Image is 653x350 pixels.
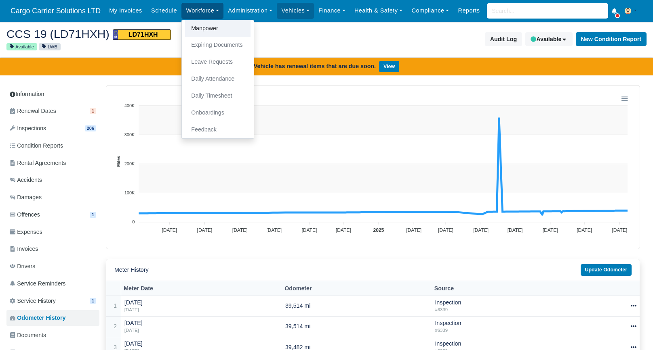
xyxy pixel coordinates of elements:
[6,172,99,188] a: Accidents
[612,227,627,233] tspan: [DATE]
[10,296,56,306] span: Service History
[282,296,432,316] td: 39,514 mi
[10,141,63,150] span: Condition Reports
[90,108,96,114] span: 1
[508,257,653,350] iframe: Chat Widget
[6,3,105,19] a: Cargo Carrier Solutions LTD
[282,316,432,337] td: 39,514 mi
[6,207,99,223] a: Offences 1
[106,296,121,316] td: 1
[432,316,583,337] td: Inspection
[10,124,46,133] span: Inspections
[6,224,99,240] a: Expenses
[10,244,38,254] span: Invoices
[543,227,558,233] tspan: [DATE]
[90,212,96,218] span: 1
[185,37,251,54] a: Expiring Documents
[350,3,407,19] a: Health & Safety
[124,161,135,166] tspan: 200K
[6,327,99,343] a: Documents
[485,32,522,46] button: Audit Log
[435,328,448,333] small: #6339
[10,313,65,323] span: Odometer History
[10,262,35,271] span: Drivers
[39,43,61,50] small: LWB
[6,293,99,309] a: Service History 1
[6,43,37,50] small: Available
[301,227,317,233] tspan: [DATE]
[124,307,139,312] small: [DATE]
[105,3,147,19] a: My Invoices
[232,227,248,233] tspan: [DATE]
[6,190,99,205] a: Damages
[282,281,432,296] th: Odometer
[6,276,99,292] a: Service Reminders
[487,3,608,19] input: Search...
[6,310,99,326] a: Odometer History
[162,227,177,233] tspan: [DATE]
[10,279,65,288] span: Service Reminders
[113,29,171,40] span: LD71HXH
[185,20,251,37] a: Manpower
[90,298,96,304] span: 1
[577,227,592,233] tspan: [DATE]
[379,61,399,73] a: View
[10,193,42,202] span: Damages
[6,258,99,274] a: Drivers
[525,32,572,46] button: Available
[197,227,213,233] tspan: [DATE]
[10,210,40,219] span: Offences
[6,138,99,154] a: Condition Reports
[10,331,46,340] span: Documents
[124,191,135,196] tspan: 100K
[453,3,484,19] a: Reports
[435,307,448,312] small: #6339
[181,3,223,19] a: Workforce
[6,103,99,119] a: Renewal Dates 1
[266,227,282,233] tspan: [DATE]
[432,281,583,296] th: Source
[185,54,251,71] a: Leave Requests
[10,106,56,116] span: Renewal Dates
[114,267,149,273] h6: Meter History
[10,227,42,237] span: Expenses
[185,104,251,121] a: Onboardings
[106,316,121,337] td: 2
[124,103,135,108] tspan: 400K
[10,175,42,185] span: Accidents
[10,158,66,168] span: Rental Agreements
[406,227,421,233] tspan: [DATE]
[576,32,647,46] button: New Condition Report
[223,3,277,19] a: Administration
[116,156,121,167] text: Miles
[121,296,282,316] td: [DATE]
[132,220,135,225] tspan: 0
[6,241,99,257] a: Invoices
[508,227,523,233] tspan: [DATE]
[473,227,489,233] tspan: [DATE]
[147,3,181,19] a: Schedule
[124,132,135,137] tspan: 300K
[121,281,282,296] th: Meter Date
[407,3,453,19] a: Compliance
[6,155,99,171] a: Rental Agreements
[185,71,251,87] a: Daily Attendance
[121,316,282,337] td: [DATE]
[124,328,139,333] small: [DATE]
[85,125,96,131] span: 206
[6,28,320,40] h2: CCS 19 (LD71HXH)
[336,227,351,233] tspan: [DATE]
[621,94,628,101] div: Menu
[185,87,251,104] a: Daily Timesheet
[6,87,99,102] a: Information
[314,3,350,19] a: Finance
[373,227,384,233] tspan: 2025
[185,121,251,138] a: Feedback
[277,3,314,19] a: Vehicles
[438,227,453,233] tspan: [DATE]
[6,121,99,136] a: Inspections 206
[432,296,583,316] td: Inspection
